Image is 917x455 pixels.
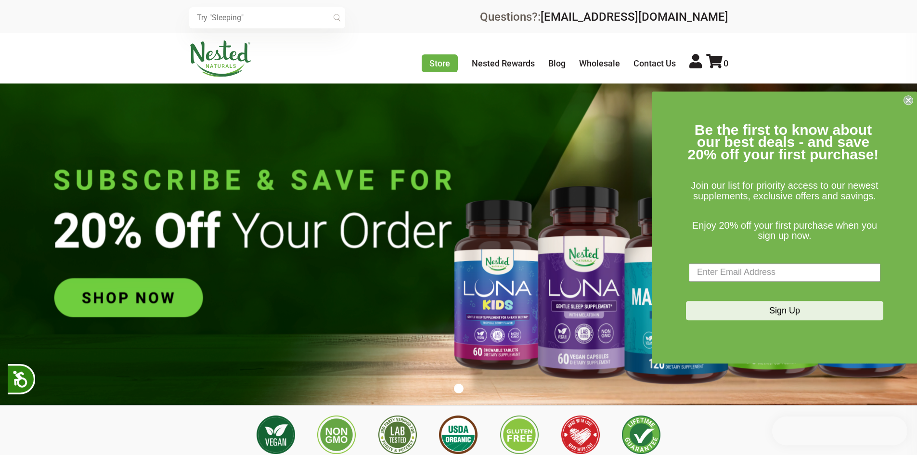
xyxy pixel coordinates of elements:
span: Be the first to know about our best deals - and save 20% off your first purchase! [688,122,879,162]
a: Nested Rewards [472,58,535,68]
span: 0 [723,58,728,68]
a: Blog [548,58,566,68]
a: Wholesale [579,58,620,68]
img: 3rd Party Lab Tested [378,416,417,454]
button: Sign Up [686,301,883,320]
img: Nested Naturals [189,40,252,77]
div: Questions?: [480,11,728,23]
button: Close dialog [904,95,913,105]
div: FLYOUT Form [652,91,917,364]
span: Join our list for priority access to our newest supplements, exclusive offers and savings. [691,181,878,202]
img: Vegan [257,416,295,454]
img: Gluten Free [500,416,539,454]
button: 1 of 1 [454,384,464,393]
a: Contact Us [633,58,676,68]
iframe: Button to open loyalty program pop-up [772,416,907,445]
a: 0 [706,58,728,68]
img: Made with Love [561,416,600,454]
img: Lifetime Guarantee [622,416,660,454]
input: Try "Sleeping" [189,7,345,28]
a: [EMAIL_ADDRESS][DOMAIN_NAME] [541,10,728,24]
img: USDA Organic [439,416,478,454]
img: Non GMO [317,416,356,454]
input: Enter Email Address [689,263,880,282]
span: Enjoy 20% off your first purchase when you sign up now. [692,220,877,241]
a: Store [422,54,458,72]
